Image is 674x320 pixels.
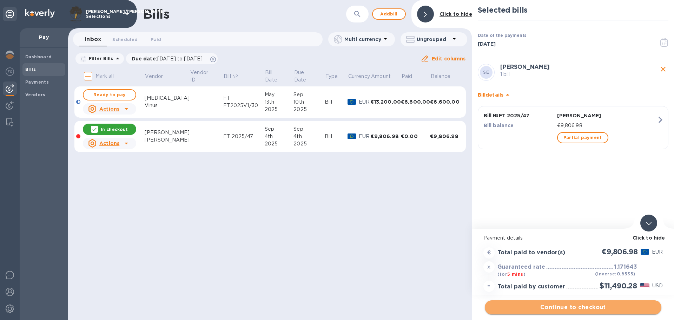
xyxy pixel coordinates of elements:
p: Balance [431,73,450,80]
p: Currency [348,73,370,80]
div: 4th [265,133,294,140]
h1: Bills [143,7,169,21]
b: [PERSON_NAME] [500,64,550,70]
b: SE [483,70,489,75]
span: Scheduled [112,36,138,43]
div: 2025 [265,140,294,148]
div: Billdetails [478,84,668,106]
div: Bill [325,133,348,140]
div: 10th [293,98,325,106]
p: Bill № [224,73,238,80]
p: Paid [402,73,412,80]
b: (inverse: 0.8535 ) [595,271,635,276]
u: Edit columns [432,56,466,61]
span: Continue to checkout [490,303,656,312]
div: = [483,281,495,292]
span: Due Date [294,69,324,84]
button: Partial payment [557,132,608,143]
h3: Guaranteed rate [497,264,545,270]
button: Bill №FT 2025/47[PERSON_NAME]Bill balance€9,806.98Partial payment [478,106,668,149]
span: Vendor [145,73,172,80]
b: Bills [25,67,36,72]
h2: €9,806.98 [601,247,637,256]
p: Amount [371,73,391,80]
img: Logo [25,9,55,18]
b: Bill details [478,92,503,98]
img: Foreign exchange [6,67,14,76]
p: Payment details [483,234,663,242]
p: USD [652,282,663,289]
p: Ungrouped [417,36,450,43]
p: Type [325,73,338,80]
b: Dashboard [25,54,52,59]
div: [PERSON_NAME] [145,129,190,136]
label: Date of the payments [478,34,526,38]
u: Actions [99,141,119,146]
strong: € [487,250,491,255]
div: 2025 [293,140,325,148]
div: 2025 [293,106,325,113]
p: In checkout [101,126,128,132]
p: [PERSON_NAME]/[PERSON_NAME] Selections [86,9,121,19]
div: €9,806.98 [370,133,401,140]
p: Filter Bills [86,55,113,61]
u: Actions [99,106,119,112]
b: Vendors [25,92,46,97]
span: Amount [371,73,400,80]
div: €0.00 [401,133,430,140]
div: €9,806.98 [430,133,460,140]
span: Partial payment [563,133,602,142]
p: Bill balance [484,122,554,129]
b: (for ) [497,272,526,277]
h2: Selected bills [478,6,668,14]
span: Bill № [224,73,247,80]
div: 2025 [265,106,294,113]
div: Sep [293,91,325,98]
div: [PERSON_NAME] [145,136,190,144]
p: EUR [359,133,370,140]
img: USD [640,283,649,288]
p: Due date : [132,55,206,62]
div: [MEDICAL_DATA] [145,94,190,102]
span: Ready to pay [89,91,130,99]
h3: Total paid by customer [497,283,565,290]
div: Unpin categories [3,7,17,21]
span: Type [325,73,347,80]
button: Continue to checkout [485,300,661,314]
div: 4th [293,133,325,140]
div: May [265,91,294,98]
div: Sep [293,125,325,133]
p: Mark all [95,72,114,80]
h3: Total paid to vendor(s) [497,249,565,256]
div: Due date:[DATE] to [DATE] [126,53,218,64]
b: Click to hide [440,11,472,17]
p: 1 bill [500,71,658,78]
div: FT FT2025V1/30 [223,94,265,109]
span: Bill Date [265,69,293,84]
span: Paid [151,36,161,43]
div: €6,600.00 [401,98,430,105]
p: Bill № FT 2025/47 [484,112,554,119]
p: Due Date [294,69,315,84]
p: €9,806.98 [557,122,657,129]
button: Addbill [372,8,406,20]
div: Sep [265,125,294,133]
div: x [483,261,495,273]
span: [DATE] to [DATE] [157,56,203,61]
button: close [658,64,668,74]
span: Inbox [85,34,101,44]
b: Click to hide [633,235,665,241]
div: 13th [265,98,294,106]
p: Pay [25,34,62,41]
span: Paid [402,73,422,80]
p: [PERSON_NAME] [557,112,657,119]
p: EUR [652,248,663,256]
div: Vinus [145,102,190,109]
p: Vendor ID [190,69,213,84]
p: Multi currency [344,36,381,43]
span: Vendor ID [190,69,223,84]
span: Balance [431,73,460,80]
b: Payments [25,79,49,85]
h3: 1.171643 [614,264,637,270]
